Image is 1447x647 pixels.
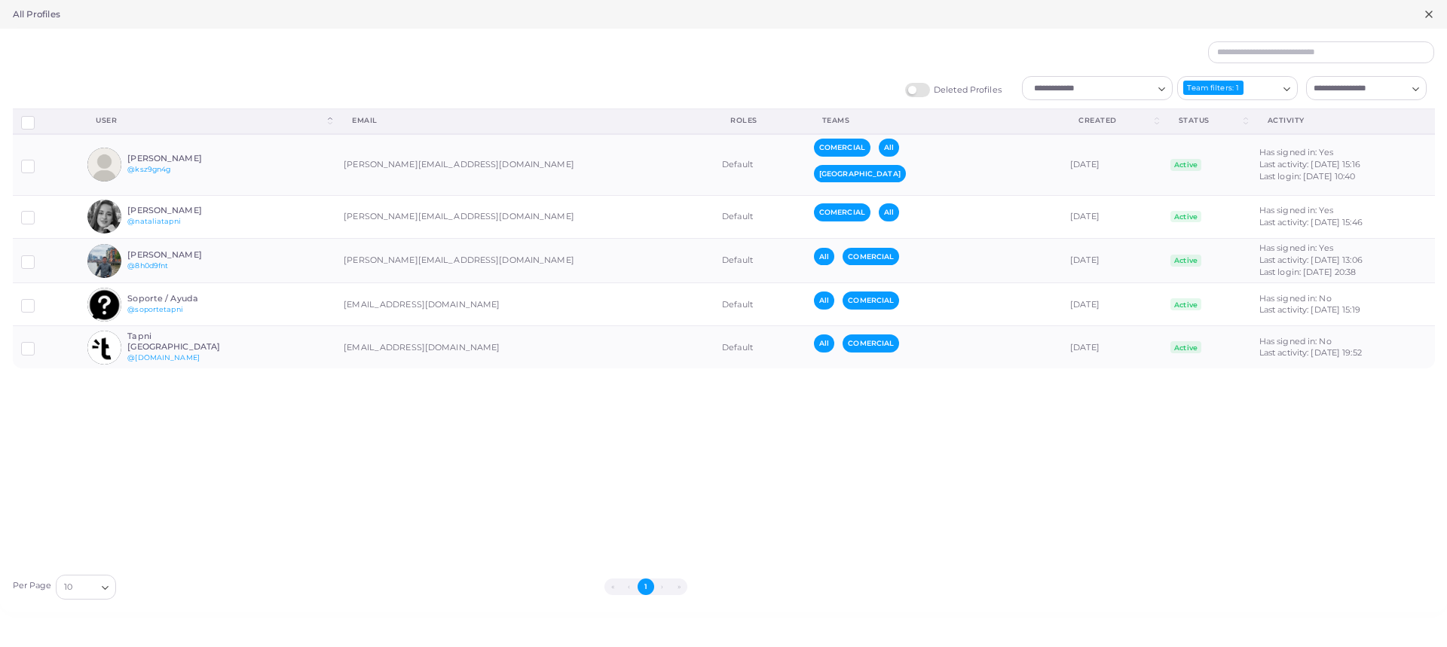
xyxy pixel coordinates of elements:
td: Default [714,195,806,238]
div: Search for option [1022,76,1173,100]
ul: Pagination [120,578,1171,595]
span: Last activity: [DATE] 19:52 [1259,347,1362,358]
span: All [814,334,834,352]
span: COMERCIAL [814,139,870,156]
td: [DATE] [1062,326,1162,369]
span: Has signed in: Yes [1259,243,1333,253]
td: [DATE] [1062,238,1162,283]
input: Search for option [1029,80,1152,96]
span: Last activity: [DATE] 15:19 [1259,304,1360,315]
div: Status [1179,115,1241,126]
span: Active [1170,211,1202,223]
span: Has signed in: No [1259,293,1332,304]
span: All [814,248,834,265]
input: Search for option [1245,80,1277,96]
span: Last login: [DATE] 20:38 [1259,267,1357,277]
span: Active [1170,298,1202,310]
h6: [PERSON_NAME] [127,206,238,215]
td: Default [714,238,806,283]
h6: Soporte / Ayuda [127,294,238,304]
span: All [814,291,834,309]
input: Search for option [1308,80,1406,96]
h6: [PERSON_NAME] [127,250,238,260]
span: Has signed in: No [1259,336,1332,346]
div: User [96,115,325,126]
td: [EMAIL_ADDRESS][DOMAIN_NAME] [335,326,714,369]
div: Email [352,115,697,126]
span: COMERCIAL [843,248,899,265]
span: COMERCIAL [843,334,899,352]
span: All [879,203,899,221]
td: [PERSON_NAME][EMAIL_ADDRESS][DOMAIN_NAME] [335,195,714,238]
label: Deleted Profiles [905,83,1002,97]
span: Has signed in: Yes [1259,147,1333,157]
td: [EMAIL_ADDRESS][DOMAIN_NAME] [335,283,714,326]
button: Go to page 1 [638,578,654,595]
div: Roles [730,115,789,126]
div: activity [1268,115,1418,126]
span: Last activity: [DATE] 13:06 [1259,255,1363,265]
span: Active [1170,255,1202,267]
td: Default [714,134,806,195]
div: Team filters: 1 [1183,81,1244,95]
div: Created [1078,115,1152,126]
td: [PERSON_NAME][EMAIL_ADDRESS][DOMAIN_NAME] [335,238,714,283]
td: [PERSON_NAME][EMAIL_ADDRESS][DOMAIN_NAME] [335,134,714,195]
td: Default [714,326,806,369]
div: Search for option [1306,76,1427,100]
td: [DATE] [1062,134,1162,195]
span: [GEOGRAPHIC_DATA] [814,165,906,182]
td: [DATE] [1062,283,1162,326]
span: Last login: [DATE] 10:40 [1259,171,1356,182]
span: All [879,139,899,156]
div: Teams [822,115,1045,126]
span: Last activity: [DATE] 15:16 [1259,159,1360,169]
span: Active [1170,159,1202,171]
span: COMERCIAL [843,291,899,309]
td: [DATE] [1062,195,1162,238]
span: Active [1170,341,1202,353]
span: Last activity: [DATE] 15:46 [1259,217,1363,227]
td: Default [714,283,806,326]
h6: [PERSON_NAME] [127,154,238,163]
div: Search for option [1177,76,1298,100]
h6: Tapni [GEOGRAPHIC_DATA] [127,331,238,351]
span: COMERCIAL [814,203,870,221]
span: Has signed in: Yes [1259,205,1333,215]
